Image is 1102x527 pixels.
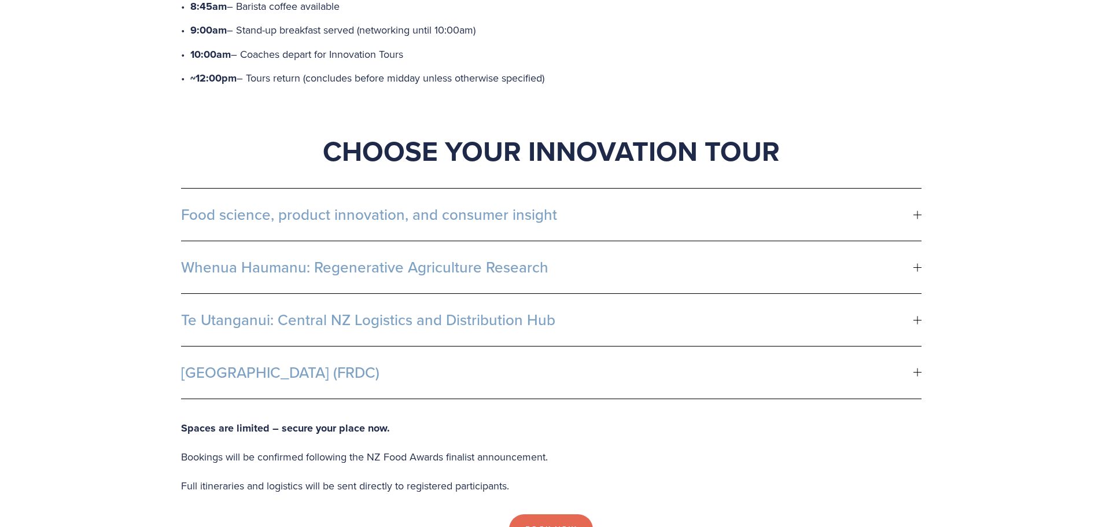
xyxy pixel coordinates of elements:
[181,259,913,276] span: Whenua Haumanu: Regenerative Agriculture Research
[190,71,237,86] strong: ~12:00pm
[181,448,922,466] p: Bookings will be confirmed following the NZ Food Awards finalist announcement.
[190,69,922,88] p: – Tours return (concludes before midday unless otherwise specified)
[181,206,913,223] span: Food science, product innovation, and consumer insight
[181,347,922,399] button: [GEOGRAPHIC_DATA] (FRDC)
[181,477,922,495] p: Full itineraries and logistics will be sent directly to registered participants.
[181,294,922,346] button: Te Utanganui: Central NZ Logistics and Distribution Hub
[190,45,922,64] p: – Coaches depart for Innovation Tours
[181,421,390,436] strong: Spaces are limited – secure your place now.
[181,364,913,381] span: [GEOGRAPHIC_DATA] (FRDC)
[190,47,231,62] strong: 10:00am
[190,21,922,40] p: – Stand-up breakfast served (networking until 10:00am)
[181,241,922,293] button: Whenua Haumanu: Regenerative Agriculture Research
[181,311,913,329] span: Te Utanganui: Central NZ Logistics and Distribution Hub
[181,189,922,241] button: Food science, product innovation, and consumer insight
[181,134,922,168] h1: Choose Your Innovation Tour
[190,23,227,38] strong: 9:00am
